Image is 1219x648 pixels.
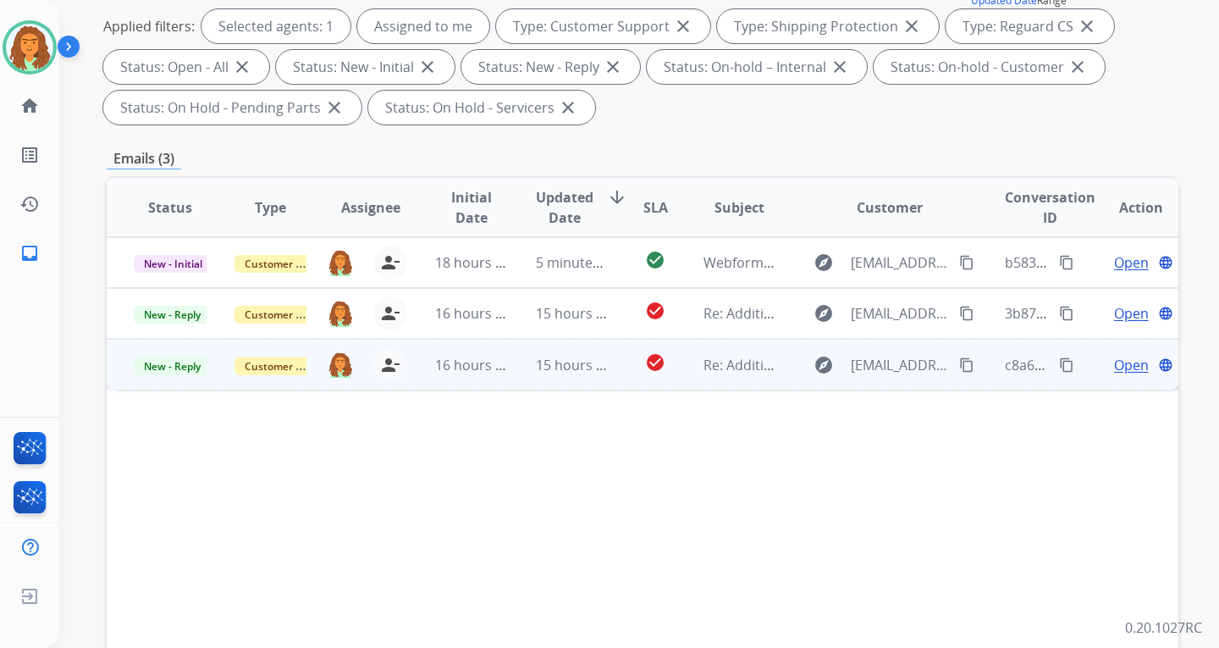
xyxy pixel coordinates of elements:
span: Updated Date [536,187,593,228]
mat-icon: inbox [19,243,40,263]
span: Customer Support [234,357,345,375]
mat-icon: check_circle [645,250,665,270]
img: agent-avatar [328,300,353,326]
span: Open [1114,355,1149,375]
mat-icon: language [1158,306,1173,321]
div: Status: On Hold - Pending Parts [103,91,361,125]
mat-icon: close [1077,16,1097,36]
mat-icon: content_copy [1059,255,1074,270]
mat-icon: close [324,97,345,118]
span: [EMAIL_ADDRESS][PERSON_NAME][DOMAIN_NAME] [851,252,949,273]
p: Applied filters: [103,16,195,36]
mat-icon: check_circle [645,301,665,321]
mat-icon: close [902,16,922,36]
span: [EMAIL_ADDRESS][DOMAIN_NAME] [851,303,949,324]
span: Assignee [341,197,400,218]
mat-icon: language [1158,255,1173,270]
p: Emails (3) [107,148,181,169]
span: New - Initial [134,255,212,273]
mat-icon: arrow_downward [607,187,627,208]
div: Status: On-hold – Internal [647,50,867,84]
span: 16 hours ago [435,304,519,323]
mat-icon: history [19,194,40,214]
img: avatar [6,24,53,71]
span: Status [148,197,192,218]
mat-icon: close [673,16,693,36]
span: Initial Date [435,187,508,228]
span: 16 hours ago [435,356,519,374]
span: Type [255,197,286,218]
img: agent-avatar [328,249,353,275]
div: Selected agents: 1 [201,9,350,43]
mat-icon: close [603,57,623,77]
span: 18 hours ago [435,253,519,272]
mat-icon: close [558,97,578,118]
span: Re: Additional Information [703,304,871,323]
mat-icon: close [1067,57,1088,77]
mat-icon: content_copy [1059,357,1074,373]
mat-icon: content_copy [1059,306,1074,321]
mat-icon: content_copy [959,357,974,373]
img: agent-avatar [328,352,353,378]
mat-icon: person_remove [380,252,400,273]
span: SLA [643,197,668,218]
mat-icon: explore [814,355,834,375]
span: Customer [857,197,923,218]
mat-icon: explore [814,252,834,273]
div: Type: Customer Support [496,9,710,43]
span: Webform from [EMAIL_ADDRESS][PERSON_NAME][DOMAIN_NAME] on [DATE] [703,253,1192,272]
mat-icon: list_alt [19,145,40,165]
div: Status: On Hold - Servicers [368,91,595,125]
span: Customer Support [234,255,345,273]
span: Re: Additional Information [703,356,871,374]
div: Assigned to me [357,9,489,43]
mat-icon: close [830,57,850,77]
mat-icon: close [417,57,438,77]
span: Subject [714,197,764,218]
mat-icon: explore [814,303,834,324]
span: New - Reply [134,357,211,375]
span: Open [1114,303,1149,324]
mat-icon: content_copy [959,306,974,321]
div: Status: New - Reply [461,50,640,84]
p: 0.20.1027RC [1125,618,1202,638]
mat-icon: person_remove [380,355,400,375]
div: Status: New - Initial [276,50,455,84]
mat-icon: home [19,96,40,116]
span: 5 minutes ago [536,253,626,272]
mat-icon: person_remove [380,303,400,324]
span: Conversation ID [1005,187,1095,228]
div: Status: Open - All [103,50,269,84]
mat-icon: language [1158,357,1173,373]
span: New - Reply [134,306,211,324]
mat-icon: check_circle [645,352,665,373]
div: Status: On-hold - Customer [874,50,1105,84]
span: 15 hours ago [536,304,620,323]
div: Type: Reguard CS [946,9,1114,43]
mat-icon: close [232,57,252,77]
div: Type: Shipping Protection [717,9,939,43]
mat-icon: content_copy [959,255,974,270]
span: Customer Support [234,306,345,324]
span: 15 hours ago [536,356,620,374]
th: Action [1078,178,1178,237]
span: Open [1114,252,1149,273]
span: [EMAIL_ADDRESS][DOMAIN_NAME] [851,355,949,375]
